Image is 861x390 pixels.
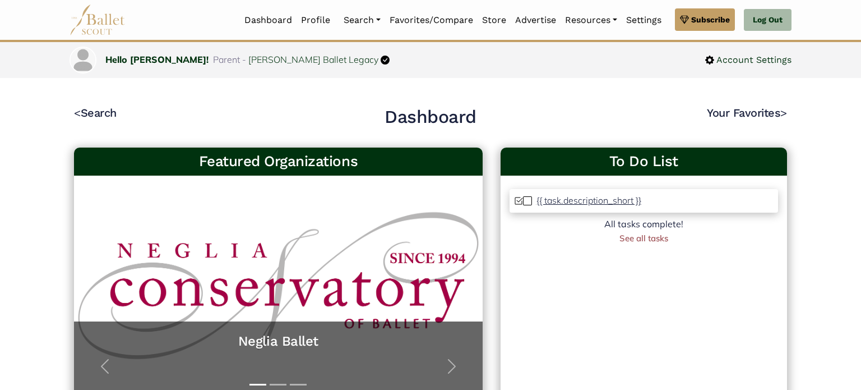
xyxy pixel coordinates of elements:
a: Search [339,8,385,32]
a: Subscribe [675,8,735,31]
div: All tasks complete! [510,217,778,232]
span: - [242,54,246,65]
h3: Featured Organizations [83,152,474,171]
a: Dashboard [240,8,297,32]
a: Profile [297,8,335,32]
a: To Do List [510,152,778,171]
a: Hello [PERSON_NAME]! [105,54,209,65]
a: Account Settings [705,53,791,67]
code: > [780,105,787,120]
a: Settings [622,8,666,32]
span: Account Settings [714,53,791,67]
img: profile picture [71,48,95,72]
a: Your Favorites [707,106,787,120]
a: Advertise [511,8,561,32]
code: < [74,105,81,120]
a: Log Out [744,9,791,31]
a: Neglia Ballet [85,333,471,350]
a: Resources [561,8,622,32]
p: {{ task.description_short }} [536,195,641,206]
a: Favorites/Compare [385,8,478,32]
a: <Search [74,106,117,120]
span: Subscribe [691,13,730,26]
h2: Dashboard [385,105,476,129]
img: gem.svg [680,13,689,26]
a: See all tasks [619,233,668,244]
a: Store [478,8,511,32]
span: Parent [213,54,240,65]
a: [PERSON_NAME] Ballet Legacy [248,54,378,65]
